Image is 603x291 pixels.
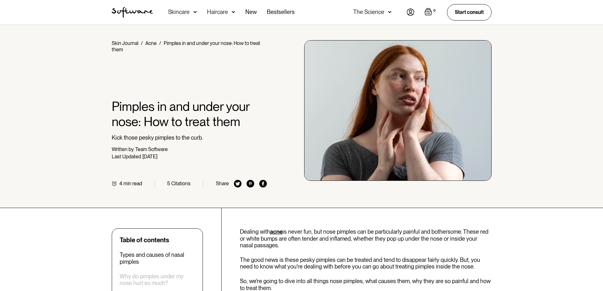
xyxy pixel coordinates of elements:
img: arrow down [388,9,392,15]
p: Dealing with is never fun, but nose pimples can be particularly painful and bothersome. These red... [240,228,492,249]
img: pinterest icon [247,180,254,187]
img: twitter icon [234,180,242,187]
a: home [112,7,153,18]
div: The Science [353,9,384,15]
a: Skin Journal [112,40,138,46]
div: 4 [119,180,122,187]
div: Pimples in and under your nose: How to treat them [112,40,260,53]
img: facebook icon [259,180,267,187]
a: Why do pimples under my nose hurt so much? [120,273,195,287]
p: The good news is these pesky pimples can be treated and tend to disappear fairly quickly. But, yo... [240,256,492,270]
div: Last Updated [112,154,141,160]
div: / [141,40,143,46]
p: Kick those pesky pimples to the curb. [112,134,267,141]
div: Written by [112,146,134,152]
a: Open empty cart [424,8,437,17]
div: Skincare [168,9,190,15]
img: Software Logo [112,7,153,18]
div: Citations [171,180,191,187]
a: Start consult [447,4,492,20]
div: 0 [432,8,437,14]
div: Haircare [207,9,228,15]
div: / [159,40,161,46]
div: Table of contents [120,236,169,244]
img: arrow down [232,9,235,15]
img: arrow down [193,9,197,15]
div: 5 [167,180,170,187]
a: acne [270,228,283,235]
h1: Pimples in and under your nose: How to treat them [112,99,267,129]
div: Share [216,180,229,187]
a: Acne [145,40,157,46]
div: [DATE] [142,154,157,160]
a: Types and causes of nasal pimples [120,251,195,265]
div: Team Software [135,146,168,152]
div: min read [123,180,142,187]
